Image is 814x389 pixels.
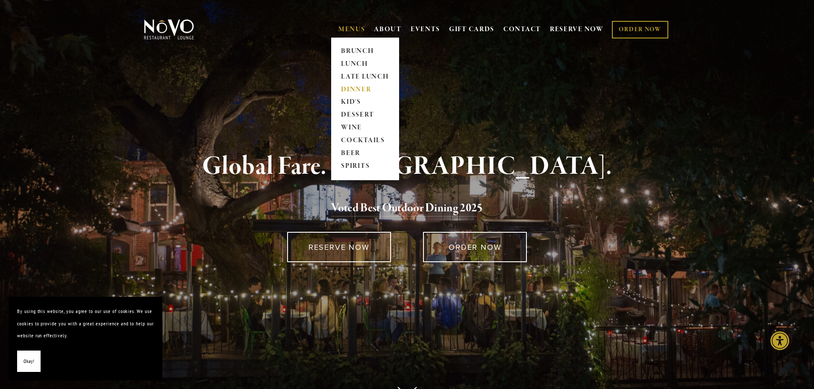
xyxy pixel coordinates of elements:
a: RESERVE NOW [550,21,604,38]
strong: Global Fare. [GEOGRAPHIC_DATA]. [202,150,612,183]
a: COCKTAILS [338,135,392,147]
a: LATE LUNCH [338,70,392,83]
section: Cookie banner [9,297,162,380]
a: RESERVE NOW [287,232,391,262]
a: ORDER NOW [423,232,527,262]
p: By using this website, you agree to our use of cookies. We use cookies to provide you with a grea... [17,305,154,342]
h2: 5 [158,199,656,217]
a: MENUS [338,25,365,34]
a: DESSERT [338,109,392,122]
a: ORDER NOW [612,21,668,38]
a: EVENTS [411,25,440,34]
a: Voted Best Outdoor Dining 202 [331,201,477,217]
a: LUNCH [338,58,392,70]
a: BRUNCH [338,45,392,58]
button: Okay! [17,351,41,372]
img: Novo Restaurant &amp; Lounge [142,19,196,40]
a: DINNER [338,83,392,96]
a: WINE [338,122,392,135]
a: BEER [338,147,392,160]
a: KID'S [338,96,392,109]
div: Accessibility Menu [770,331,789,350]
span: Okay! [24,355,34,368]
a: CONTACT [503,21,541,38]
a: SPIRITS [338,160,392,173]
a: GIFT CARDS [449,21,494,38]
a: ABOUT [374,25,402,34]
